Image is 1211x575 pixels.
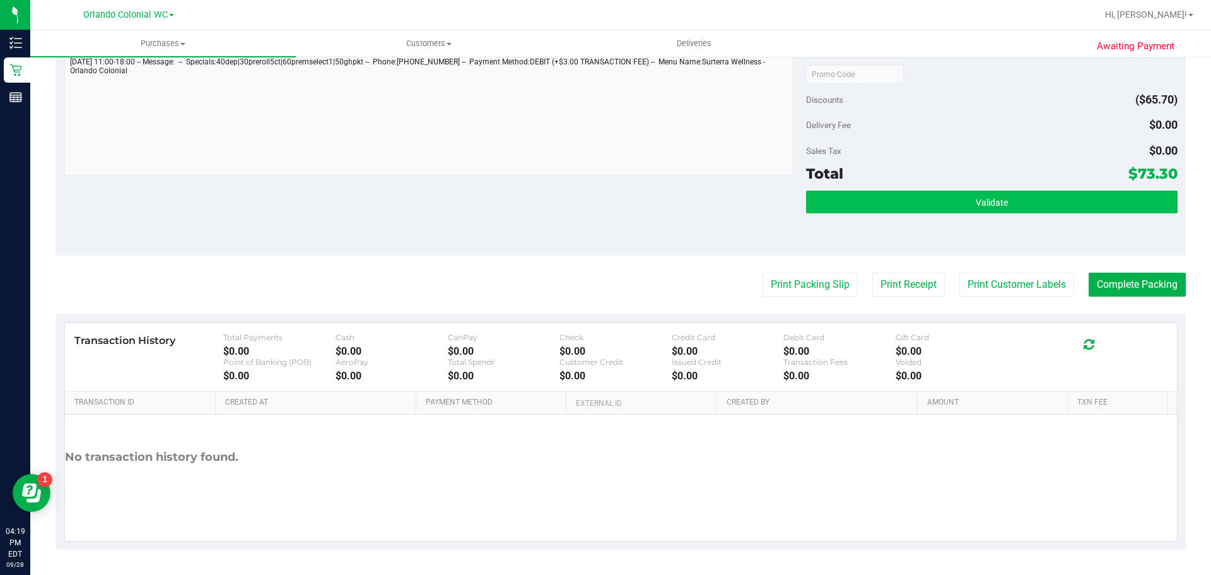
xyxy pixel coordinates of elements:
[559,333,672,342] div: Check
[223,333,336,342] div: Total Payments
[672,345,784,357] div: $0.00
[806,191,1177,213] button: Validate
[672,333,784,342] div: Credit Card
[976,198,1008,208] span: Validate
[1128,165,1178,182] span: $73.30
[1077,398,1162,408] a: Txn Fee
[6,560,25,569] p: 09/28
[1097,39,1174,54] span: Awaiting Payment
[763,273,858,297] button: Print Packing Slip
[1105,9,1187,20] span: Hi, [PERSON_NAME]!
[1149,144,1178,157] span: $0.00
[336,333,448,342] div: Cash
[896,370,1008,382] div: $0.00
[672,357,784,367] div: Issued Credit
[225,398,411,408] a: Created At
[806,146,841,156] span: Sales Tax
[74,398,211,408] a: Transaction ID
[896,345,1008,357] div: $0.00
[223,370,336,382] div: $0.00
[65,415,238,500] div: No transaction history found.
[9,91,22,104] inline-svg: Reports
[448,333,560,342] div: CanPay
[223,357,336,367] div: Point of Banking (POB)
[672,370,784,382] div: $0.00
[783,357,896,367] div: Transaction Fees
[448,370,560,382] div: $0.00
[561,30,827,57] a: Deliveries
[30,30,296,57] a: Purchases
[896,357,1008,367] div: Voided
[806,165,843,182] span: Total
[872,273,945,297] button: Print Receipt
[959,273,1074,297] button: Print Customer Labels
[896,333,1008,342] div: Gift Card
[1149,118,1178,131] span: $0.00
[783,345,896,357] div: $0.00
[6,526,25,560] p: 04:19 PM EDT
[9,64,22,76] inline-svg: Retail
[927,398,1063,408] a: Amount
[727,398,912,408] a: Created By
[806,65,904,84] input: Promo Code
[296,30,561,57] a: Customers
[37,472,52,487] iframe: Resource center unread badge
[1135,93,1178,106] span: ($65.70)
[223,345,336,357] div: $0.00
[559,357,672,367] div: Customer Credit
[426,398,561,408] a: Payment Method
[9,37,22,49] inline-svg: Inventory
[13,474,50,512] iframe: Resource center
[806,120,851,130] span: Delivery Fee
[559,345,672,357] div: $0.00
[566,392,716,415] th: External ID
[448,345,560,357] div: $0.00
[660,38,728,49] span: Deliveries
[83,9,168,20] span: Orlando Colonial WC
[336,345,448,357] div: $0.00
[336,357,448,367] div: AeroPay
[336,370,448,382] div: $0.00
[448,357,560,367] div: Total Spendr
[783,370,896,382] div: $0.00
[559,370,672,382] div: $0.00
[806,88,843,111] span: Discounts
[30,38,296,49] span: Purchases
[783,333,896,342] div: Debit Card
[296,38,561,49] span: Customers
[1089,273,1186,297] button: Complete Packing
